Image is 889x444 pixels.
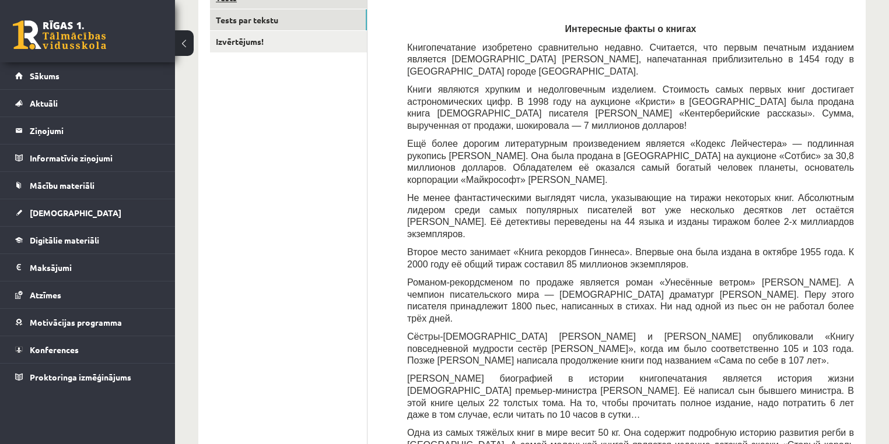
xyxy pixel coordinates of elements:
[407,84,854,131] span: Книги являются хрупким и недолговечным изделием. Стоимость самых первых книг достигает астрономич...
[407,43,854,76] span: Книгопечатание изобретено сравнительно недавно. Считается, что первым печатным изданием является ...
[407,193,854,239] span: Не менее фантастическими выглядят числа, указывающие на тиражи некоторых книг. Абсолютным лидером...
[15,336,160,363] a: Konferences
[30,207,121,218] span: [DEMOGRAPHIC_DATA]
[15,309,160,336] a: Motivācijas programma
[30,235,99,245] span: Digitālie materiāli
[30,254,160,281] legend: Maksājumi
[407,373,854,420] span: [PERSON_NAME] биографией в истории книгопечатания является история жизни [DEMOGRAPHIC_DATA] премь...
[210,9,367,31] a: Tests par tekstu
[15,254,160,281] a: Maksājumi
[15,172,160,199] a: Mācību materiāli
[15,90,160,117] a: Aktuāli
[407,332,854,365] span: Сёстры-[DEMOGRAPHIC_DATA] [PERSON_NAME] и [PERSON_NAME] опубликовали «Книгу повседневной мудрости...
[407,139,854,185] span: Ещё более дорогим литературным произведением является «Кодекс Лейчестера» — подлинная рукопись [P...
[15,145,160,171] a: Informatīvie ziņojumi
[30,180,94,191] span: Mācību materiāli
[15,364,160,390] a: Proktoringa izmēģinājums
[30,290,61,300] span: Atzīmes
[565,24,696,34] span: Интересные факты о книгах
[13,20,106,50] a: Rīgas 1. Tālmācības vidusskola
[15,227,160,253] a: Digitālie materiāli
[30,145,160,171] legend: Informatīvie ziņojumi
[30,117,160,144] legend: Ziņojumi
[210,31,367,52] a: Izvērtējums!
[15,117,160,144] a: Ziņojumi
[30,71,60,81] span: Sākums
[407,277,854,323] span: Романом-рекордсменом по продаже является роман «Унесённые ветром» [PERSON_NAME]. А чемпион писате...
[15,281,160,308] a: Atzīmes
[30,344,79,355] span: Konferences
[30,372,131,382] span: Proktoringa izmēģinājums
[30,317,122,327] span: Motivācijas programma
[407,247,854,269] span: Второе место занимает «Книга рекордов Гиннеса». Впервые она была издана в октябре 1955 года. К 20...
[30,98,58,108] span: Aktuāli
[15,62,160,89] a: Sākums
[15,199,160,226] a: [DEMOGRAPHIC_DATA]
